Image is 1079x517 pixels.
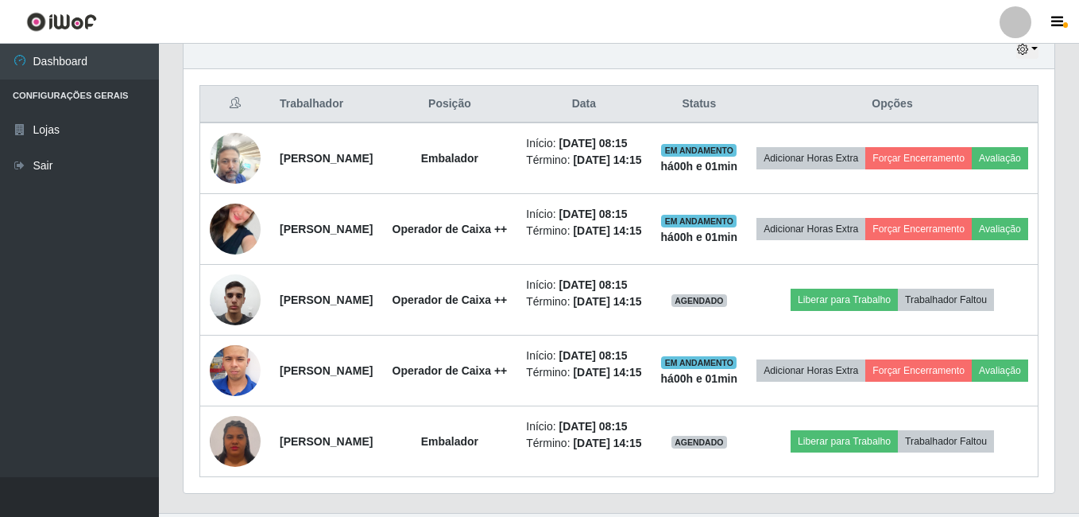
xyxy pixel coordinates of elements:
[526,277,641,293] li: Início:
[865,218,972,240] button: Forçar Encerramento
[526,135,641,152] li: Início:
[421,152,478,165] strong: Embalador
[865,147,972,169] button: Forçar Encerramento
[756,147,865,169] button: Adicionar Horas Extra
[972,147,1028,169] button: Avaliação
[756,360,865,382] button: Adicionar Horas Extra
[280,152,373,165] strong: [PERSON_NAME]
[898,289,994,311] button: Trabalhador Faltou
[573,295,641,308] time: [DATE] 14:15
[559,137,628,150] time: [DATE] 08:15
[393,364,508,377] strong: Operador de Caixa ++
[526,206,641,223] li: Início:
[559,278,628,291] time: [DATE] 08:15
[280,293,373,306] strong: [PERSON_NAME]
[865,360,972,382] button: Forçar Encerramento
[661,160,738,173] strong: há 00 h e 01 min
[559,420,628,433] time: [DATE] 08:15
[661,231,738,243] strong: há 00 h e 01 min
[573,437,641,449] time: [DATE] 14:15
[671,436,727,449] span: AGENDADO
[210,184,261,274] img: 1693675362936.jpeg
[393,223,508,235] strong: Operador de Caixa ++
[26,12,97,32] img: CoreUI Logo
[526,364,641,381] li: Término:
[652,86,748,123] th: Status
[526,435,641,452] li: Término:
[573,366,641,379] time: [DATE] 14:15
[559,349,628,362] time: [DATE] 08:15
[573,224,641,237] time: [DATE] 14:15
[972,218,1028,240] button: Avaliação
[661,356,737,369] span: EM ANDAMENTO
[661,144,737,157] span: EM ANDAMENTO
[210,124,261,192] img: 1749490683710.jpeg
[791,430,898,453] button: Liberar para Trabalho
[661,215,737,227] span: EM ANDAMENTO
[526,418,641,435] li: Início:
[210,266,261,333] img: 1699551411830.jpeg
[210,325,261,416] img: 1739284083835.jpeg
[661,372,738,385] strong: há 00 h e 01 min
[526,223,641,239] li: Término:
[280,223,373,235] strong: [PERSON_NAME]
[559,208,628,220] time: [DATE] 08:15
[393,293,508,306] strong: Operador de Caixa ++
[210,414,261,468] img: 1752886707341.jpeg
[270,86,383,123] th: Trabalhador
[747,86,1038,123] th: Opções
[526,152,641,169] li: Término:
[280,435,373,448] strong: [PERSON_NAME]
[972,360,1028,382] button: Avaliação
[573,154,641,166] time: [DATE] 14:15
[756,218,865,240] button: Adicionar Horas Extra
[526,348,641,364] li: Início:
[898,430,994,453] button: Trabalhador Faltou
[280,364,373,377] strong: [PERSON_NAME]
[791,289,898,311] button: Liberar para Trabalho
[421,435,478,448] strong: Embalador
[526,293,641,310] li: Término:
[671,294,727,307] span: AGENDADO
[516,86,651,123] th: Data
[383,86,517,123] th: Posição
